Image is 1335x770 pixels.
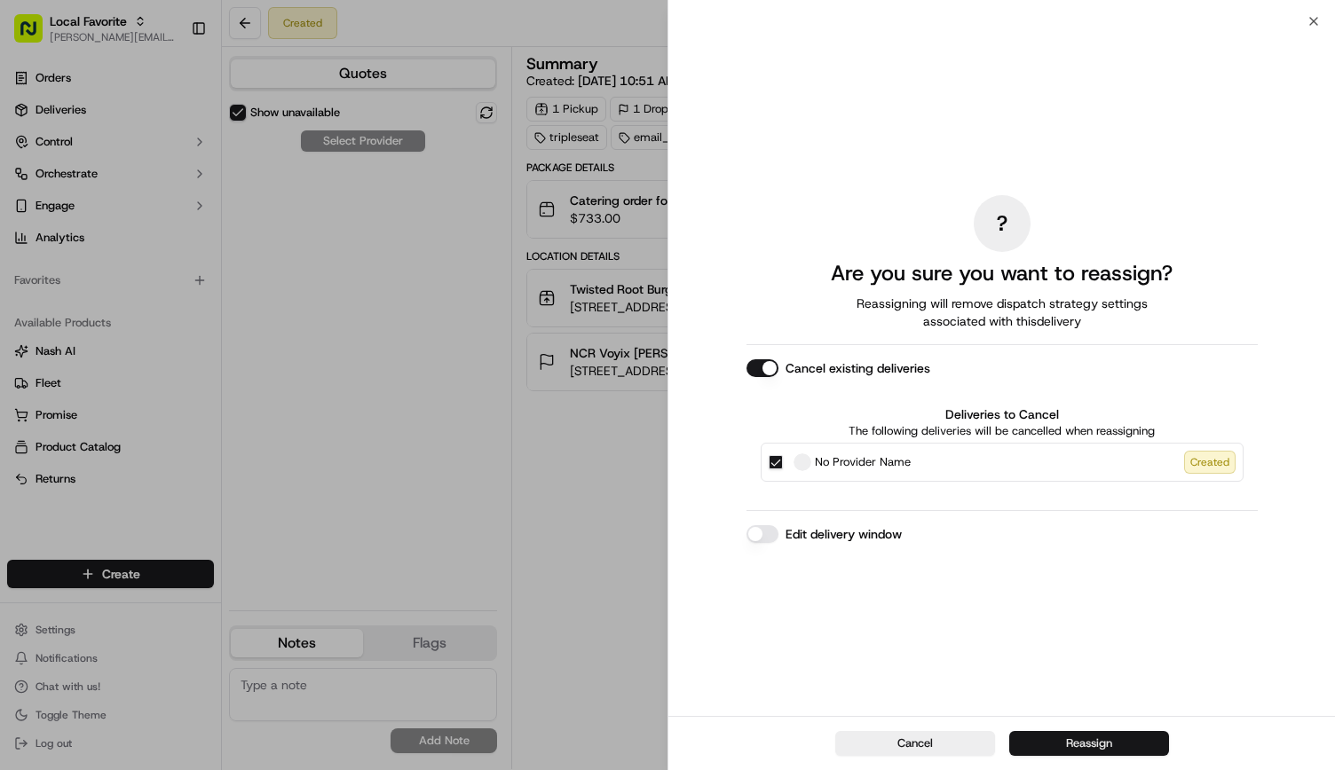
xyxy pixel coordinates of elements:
[60,186,225,200] div: We're available if you need us!
[974,195,1031,252] div: ?
[60,169,291,186] div: Start new chat
[831,259,1173,287] h2: Are you sure you want to reassign?
[786,525,902,543] label: Edit delivery window
[150,258,164,272] div: 💻
[1009,731,1169,756] button: Reassign
[168,256,285,274] span: API Documentation
[125,299,215,313] a: Powered byPylon
[18,169,50,200] img: 1736555255976-a54dd68f-1ca7-489b-9aae-adbdc363a1c4
[46,114,320,132] input: Got a question? Start typing here...
[761,405,1244,423] label: Deliveries to Cancel
[761,423,1244,439] p: The following deliveries will be cancelled when reassigning
[786,359,930,377] label: Cancel existing deliveries
[11,249,143,281] a: 📗Knowledge Base
[36,256,136,274] span: Knowledge Base
[18,17,53,52] img: Nash
[177,300,215,313] span: Pylon
[302,174,323,195] button: Start new chat
[18,258,32,272] div: 📗
[835,731,995,756] button: Cancel
[815,453,911,471] span: No Provider Name
[143,249,292,281] a: 💻API Documentation
[832,295,1173,330] span: Reassigning will remove dispatch strategy settings associated with this delivery
[18,70,323,98] p: Welcome 👋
